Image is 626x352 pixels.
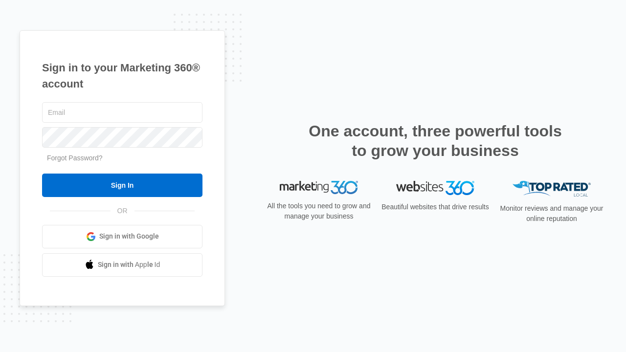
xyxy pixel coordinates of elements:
[42,253,202,277] a: Sign in with Apple Id
[98,260,160,270] span: Sign in with Apple Id
[99,231,159,242] span: Sign in with Google
[47,154,103,162] a: Forgot Password?
[497,203,606,224] p: Monitor reviews and manage your online reputation
[111,206,134,216] span: OR
[42,174,202,197] input: Sign In
[280,181,358,195] img: Marketing 360
[264,201,374,221] p: All the tools you need to grow and manage your business
[42,225,202,248] a: Sign in with Google
[396,181,474,195] img: Websites 360
[42,102,202,123] input: Email
[513,181,591,197] img: Top Rated Local
[380,202,490,212] p: Beautiful websites that drive results
[42,60,202,92] h1: Sign in to your Marketing 360® account
[306,121,565,160] h2: One account, three powerful tools to grow your business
